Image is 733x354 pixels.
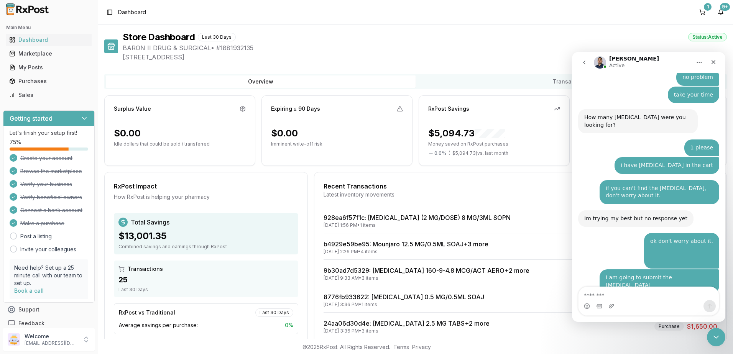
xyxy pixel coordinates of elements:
[25,333,78,340] p: Welcome
[572,52,725,322] iframe: Intercom live chat
[688,33,727,41] div: Status: Active
[285,321,293,329] span: 0 %
[10,129,88,137] p: Let's finish your setup first!
[654,322,684,331] div: Purchase
[3,48,95,60] button: Marketplace
[123,52,727,62] span: [STREET_ADDRESS]
[114,127,141,139] div: $0.00
[3,316,95,330] button: Feedback
[6,74,92,88] a: Purchases
[324,302,484,308] div: [DATE] 3:36 PM • 1 items
[6,47,92,61] a: Marketplace
[324,214,511,221] a: 928ea6f57f1c: [MEDICAL_DATA] (2 MG/DOSE) 8 MG/3ML SOPN
[3,61,95,74] button: My Posts
[3,3,52,15] img: RxPost Logo
[118,274,294,285] div: 25
[696,6,708,18] button: 1
[687,322,717,331] span: $1,650.00
[114,105,151,113] div: Surplus Value
[6,33,92,47] a: Dashboard
[324,191,717,198] div: Latest inventory movements
[20,193,82,201] span: Verify beneficial owners
[3,303,95,316] button: Support
[271,127,298,139] div: $0.00
[255,308,293,317] div: Last 30 Days
[20,167,82,175] span: Browse the marketplace
[324,293,484,301] a: 8776fb933622: [MEDICAL_DATA] 0.5 MG/0.5ML SOAJ
[449,150,508,156] span: ( - $5,094.73 ) vs. last month
[131,218,169,227] span: Total Savings
[118,8,146,16] nav: breadcrumb
[14,287,44,294] a: Book a call
[271,141,403,147] p: Imminent write-off risk
[3,75,95,87] button: Purchases
[123,43,727,52] span: BARON II DRUG & SURGICAL • # 1881932135
[3,89,95,101] button: Sales
[9,64,89,71] div: My Posts
[118,230,294,242] div: $13,001.35
[9,36,89,44] div: Dashboard
[324,275,529,281] div: [DATE] 9:33 AM • 3 items
[118,8,146,16] span: Dashboard
[14,264,84,287] p: Need help? Set up a 25 minute call with our team to set up.
[114,182,298,191] div: RxPost Impact
[20,246,76,253] a: Invite your colleagues
[9,77,89,85] div: Purchases
[428,127,505,139] div: $5,094.73
[720,3,730,11] div: 9+
[715,6,727,18] button: 9+
[324,240,488,248] a: b4929e59be95: Mounjaro 12.5 MG/0.5ML SOAJ+3 more
[271,105,320,113] div: Expiring ≤ 90 Days
[704,3,712,11] div: 1
[428,105,469,113] div: RxPost Savings
[20,180,72,188] span: Verify your business
[416,75,725,88] button: Transactions
[707,328,725,346] iframe: Intercom live chat
[119,309,175,316] div: RxPost vs Traditional
[324,222,511,228] div: [DATE] 1:56 PM • 1 items
[20,206,82,214] span: Connect a bank account
[20,233,52,240] a: Post a listing
[20,154,72,162] span: Create your account
[25,340,78,346] p: [EMAIL_ADDRESS][DOMAIN_NAME]
[324,267,529,274] a: 9b30ad7d5329: [MEDICAL_DATA] 160-9-4.8 MCG/ACT AERO+2 more
[20,220,64,227] span: Make a purchase
[118,287,294,293] div: Last 30 Days
[428,141,560,147] p: Money saved on RxPost purchases
[3,34,95,46] button: Dashboard
[393,344,409,350] a: Terms
[6,61,92,74] a: My Posts
[119,321,198,329] span: Average savings per purchase:
[114,193,298,201] div: How RxPost is helping your pharmacy
[6,25,92,31] h2: Main Menu
[324,328,490,334] div: [DATE] 3:36 PM • 3 items
[118,244,294,250] div: Combined savings and earnings through RxPost
[106,75,416,88] button: Overview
